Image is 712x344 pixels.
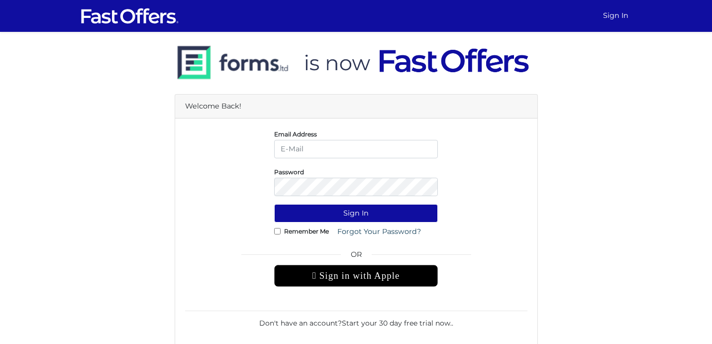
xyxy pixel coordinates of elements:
button: Sign In [274,204,438,223]
a: Start your 30 day free trial now. [342,319,452,328]
label: Remember Me [284,230,329,232]
label: Email Address [274,133,317,135]
div: Sign in with Apple [274,265,438,287]
div: Don't have an account? . [185,311,527,329]
div: Welcome Back! [175,95,537,118]
label: Password [274,171,304,173]
input: E-Mail [274,140,438,158]
a: Sign In [599,6,632,25]
span: OR [274,249,438,265]
a: Forgot Your Password? [331,223,427,241]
